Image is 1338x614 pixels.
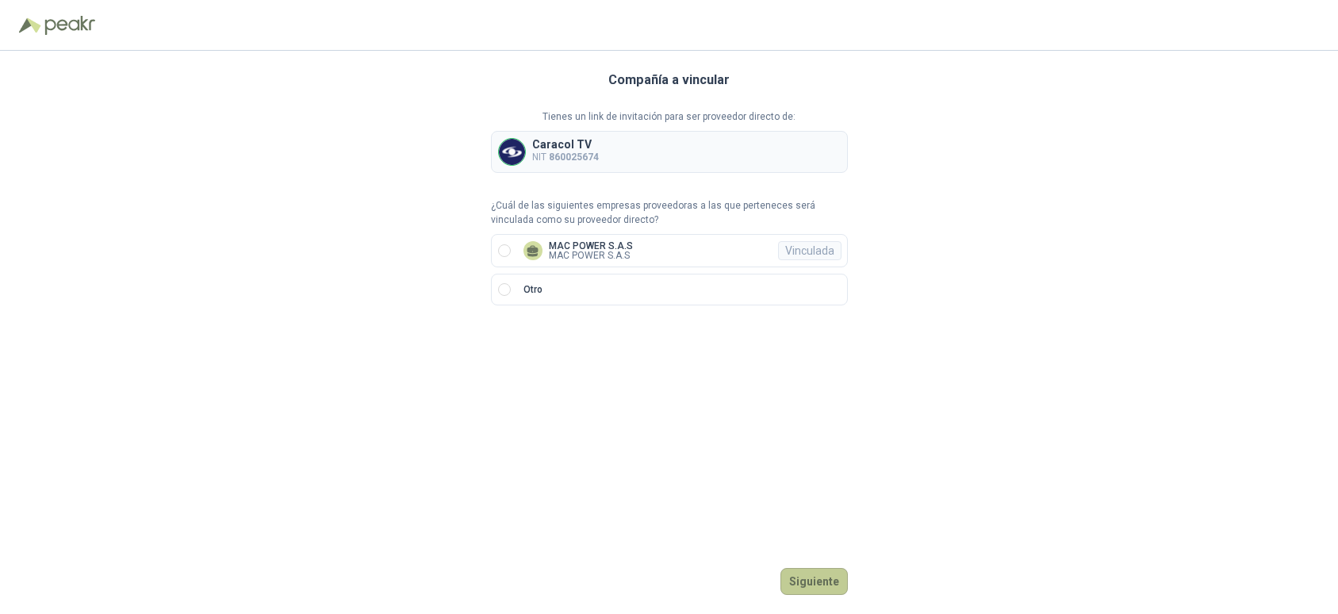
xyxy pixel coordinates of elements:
[19,17,41,33] img: Logo
[532,150,599,165] p: NIT
[549,152,599,163] b: 860025674
[523,282,542,297] p: Otro
[778,241,842,260] div: Vinculada
[491,198,848,228] p: ¿Cuál de las siguientes empresas proveedoras a las que perteneces será vinculada como su proveedo...
[780,568,848,595] button: Siguiente
[532,139,599,150] p: Caracol TV
[44,16,95,35] img: Peakr
[499,139,525,165] img: Company Logo
[608,70,730,90] h3: Compañía a vincular
[549,241,633,251] p: MAC POWER S.A.S
[549,251,633,260] p: MAC POWER S.A.S
[491,109,848,125] p: Tienes un link de invitación para ser proveedor directo de:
